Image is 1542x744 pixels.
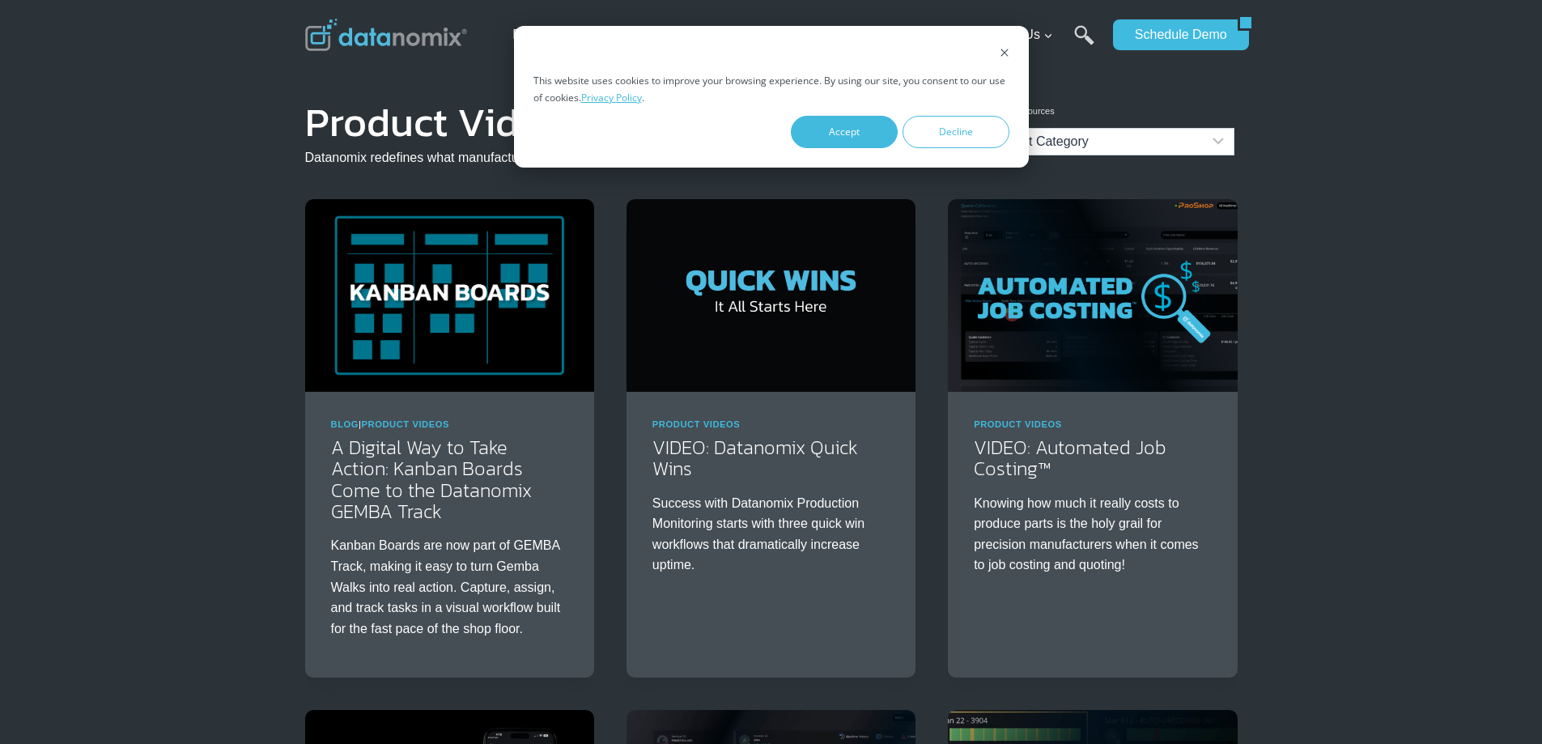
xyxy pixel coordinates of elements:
[905,24,966,45] span: Partners
[948,199,1237,392] img: VIDEO: Automated Job Costing™
[305,147,911,168] p: Datanomix redefines what manufacturing leaders should expect from their production monitoring sys...
[331,535,568,639] p: Kanban Boards are now part of GEMBA Track, making it easy to turn Gemba Walks into real action. C...
[597,24,695,45] span: The Difference
[331,433,532,525] a: A Digital Way to Take Action: Kanban Boards Come to the Datanomix GEMBA Track
[974,493,1211,576] p: Knowing how much it really costs to produce parts is the holy grail for precision manufacturers w...
[1113,19,1238,50] a: Schedule Demo
[987,24,1053,45] span: About Us
[512,24,576,45] span: Products
[974,433,1166,483] a: VIDEO: Automated Job Costing™
[652,433,858,483] a: VIDEO: Datanomix Quick Wins
[903,116,1009,148] button: Decline
[809,24,885,45] span: Customers
[506,9,1105,62] nav: Primary Navigation
[989,104,1234,119] p: More Resources
[581,89,642,106] a: Privacy Policy
[1074,25,1094,62] a: Search
[331,419,450,429] span: |
[791,116,898,148] button: Accept
[305,19,467,51] img: Datanomix
[715,24,789,45] span: Resources
[305,199,594,392] img: A Smarter Way to Take Action: Kanban Boards Come to the Datanomix GEMBA Track
[331,419,359,429] a: Blog
[362,419,450,429] a: Product Videos
[1000,45,1009,62] button: Dismiss cookie banner
[305,110,911,134] h1: Product Videos
[652,493,890,576] p: Success with Datanomix Production Monitoring starts with three quick win workflows that dramatica...
[652,419,741,429] a: Product Videos
[514,26,1029,168] div: Cookie banner
[627,199,915,392] img: Datanomix Quick Wins
[533,72,1009,106] p: This website uses cookies to improve your browsing experience. By using our site, you consent to ...
[974,419,1062,429] a: Product Videos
